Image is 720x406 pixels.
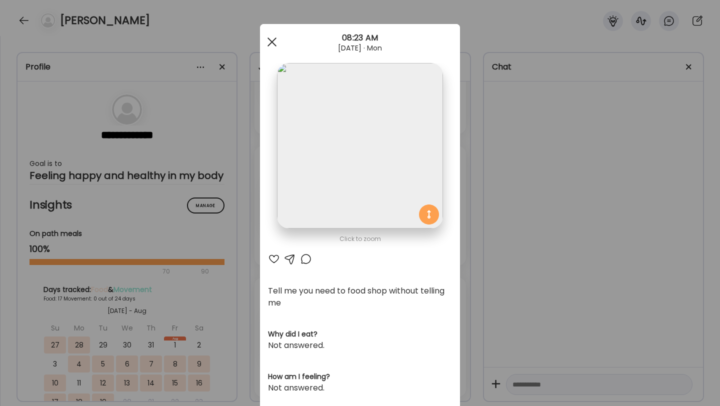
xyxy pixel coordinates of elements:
[268,339,452,351] div: Not answered.
[268,233,452,245] div: Click to zoom
[277,63,442,228] img: images%2FImUBvKpfSWVQtcYrOixiRFFTEEs1%2FnphyRKEUJ80a09Cyz4kC%2FP6FaqkNunIy0V50Fevex_1080
[268,382,452,394] div: Not answered.
[260,44,460,52] div: [DATE] · Mon
[260,32,460,44] div: 08:23 AM
[268,285,452,309] div: Tell me you need to food shop without telling me
[268,371,452,382] h3: How am I feeling?
[268,329,452,339] h3: Why did I eat?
